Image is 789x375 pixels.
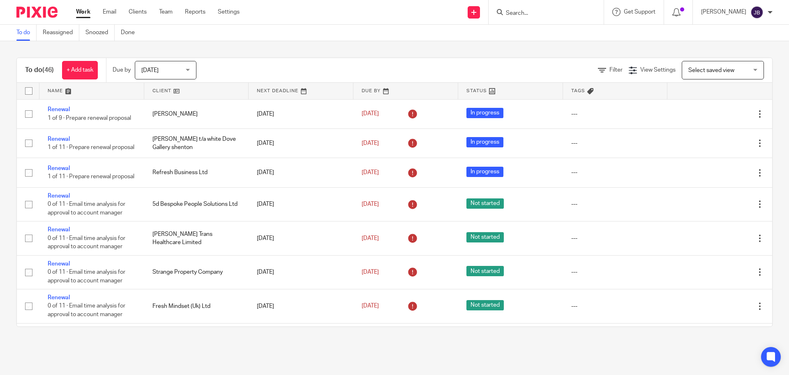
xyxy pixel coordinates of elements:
[466,266,504,276] span: Not started
[640,67,676,73] span: View Settings
[466,167,503,177] span: In progress
[571,168,660,177] div: ---
[42,67,54,73] span: (46)
[103,8,116,16] a: Email
[185,8,205,16] a: Reports
[129,8,147,16] a: Clients
[362,201,379,207] span: [DATE]
[16,7,58,18] img: Pixie
[144,221,249,255] td: [PERSON_NAME] Trans Healthcare Limited
[159,8,173,16] a: Team
[571,139,660,147] div: ---
[571,268,660,276] div: ---
[249,158,353,187] td: [DATE]
[48,115,131,121] span: 1 of 9 · Prepare renewal proposal
[144,128,249,158] td: [PERSON_NAME] t/a white Dove Gallery shenton
[249,323,353,357] td: [DATE]
[362,303,379,309] span: [DATE]
[144,255,249,289] td: Strange Property Company
[362,235,379,241] span: [DATE]
[144,289,249,323] td: Fresh Mindset (Uk) Ltd
[48,201,125,216] span: 0 of 11 · Email time analysis for approval to account manager
[48,165,70,171] a: Renewal
[48,144,134,150] span: 1 of 11 · Prepare renewal proposal
[571,89,585,93] span: Tags
[218,8,240,16] a: Settings
[466,108,503,118] span: In progress
[750,6,764,19] img: svg%3E
[144,99,249,128] td: [PERSON_NAME]
[62,61,98,79] a: + Add task
[362,111,379,117] span: [DATE]
[76,8,90,16] a: Work
[144,187,249,221] td: 5d Bespoke People Solutions Ltd
[466,232,504,242] span: Not started
[25,66,54,75] h1: To do
[48,235,125,250] span: 0 of 11 · Email time analysis for approval to account manager
[48,227,70,233] a: Renewal
[466,300,504,310] span: Not started
[571,234,660,242] div: ---
[249,221,353,255] td: [DATE]
[571,200,660,208] div: ---
[362,140,379,146] span: [DATE]
[48,136,70,142] a: Renewal
[48,303,125,318] span: 0 of 11 · Email time analysis for approval to account manager
[688,68,734,73] span: Select saved view
[571,302,660,310] div: ---
[701,8,746,16] p: [PERSON_NAME]
[609,67,623,73] span: Filter
[466,198,504,209] span: Not started
[362,170,379,175] span: [DATE]
[144,158,249,187] td: Refresh Business Ltd
[48,107,70,112] a: Renewal
[624,9,655,15] span: Get Support
[362,269,379,275] span: [DATE]
[48,269,125,284] span: 0 of 11 · Email time analysis for approval to account manager
[48,193,70,199] a: Renewal
[144,323,249,357] td: The F Word Ltd
[466,137,503,147] span: In progress
[85,25,115,41] a: Snoozed
[249,289,353,323] td: [DATE]
[43,25,79,41] a: Reassigned
[16,25,37,41] a: To do
[121,25,141,41] a: Done
[571,110,660,118] div: ---
[249,128,353,158] td: [DATE]
[249,187,353,221] td: [DATE]
[141,68,159,73] span: [DATE]
[48,295,70,300] a: Renewal
[48,261,70,267] a: Renewal
[48,174,134,180] span: 1 of 11 · Prepare renewal proposal
[249,255,353,289] td: [DATE]
[113,66,131,74] p: Due by
[249,99,353,128] td: [DATE]
[505,10,579,17] input: Search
